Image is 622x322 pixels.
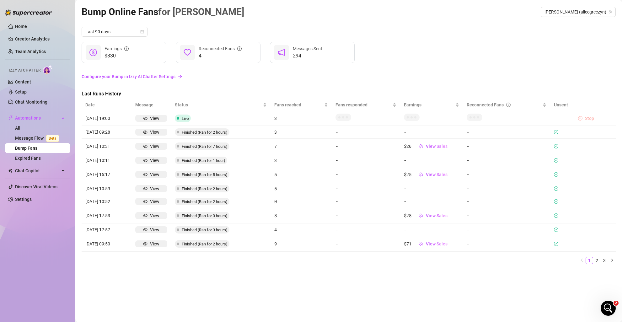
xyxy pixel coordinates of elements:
article: - [404,129,406,136]
span: arrow-right [178,74,182,79]
span: dollar [89,49,97,56]
article: [DATE] 10:59 [85,185,128,192]
span: pause-circle [578,116,582,121]
article: 0 [274,198,328,205]
a: 3 [601,257,608,264]
a: Chat Monitoring [15,99,47,105]
span: Finished (Ran for 5 hours) [182,172,228,177]
a: Home [15,24,27,29]
div: Earnings [105,45,129,52]
span: Chat Copilot [15,166,60,176]
article: - [335,143,397,150]
span: Beta [46,135,59,142]
button: Stop [576,115,597,122]
article: - [404,185,406,192]
article: - [335,185,397,192]
div: View [150,212,159,219]
span: Finished (Ran for 2 hours) [182,199,228,204]
span: Finished (Ran for 2 hours) [182,130,228,135]
span: info-circle [124,46,129,51]
span: Automations [15,113,60,123]
span: for [PERSON_NAME] [158,6,244,17]
span: team [419,172,423,177]
article: 7 [274,143,328,150]
article: [DATE] 10:31 [85,143,128,150]
article: - [335,212,397,219]
article: [DATE] 17:53 [85,212,128,219]
a: 1 [586,257,593,264]
span: eye [143,130,147,134]
article: $26 [404,143,411,150]
span: team [419,144,423,148]
div: View [150,157,159,164]
span: check-circle [554,144,558,148]
span: 2 [614,301,619,306]
span: team [419,242,423,246]
div: View [150,115,159,122]
article: - [467,212,546,219]
article: - [335,171,397,178]
article: - [467,198,546,205]
span: eye [143,172,147,177]
th: Fans reached [271,99,331,111]
article: Bump Online Fans [82,4,244,19]
span: check-circle [554,199,558,204]
span: eye [143,144,147,148]
article: [DATE] 19:00 [85,115,128,122]
article: [DATE] 15:17 [85,171,128,178]
span: Finished (Ran for 7 hours) [182,144,228,149]
span: Finished (Ran for 2 hours) [182,186,228,191]
iframe: Intercom live chat [601,301,616,316]
button: View Sales [414,141,453,151]
article: - [335,226,397,233]
article: [DATE] 09:28 [85,129,128,136]
article: - [467,240,546,247]
a: Configure your Bump in Izzy AI Chatter Settings [82,73,616,80]
a: 2 [593,257,600,264]
span: team [609,10,612,14]
span: Fans reached [274,101,323,108]
div: Reconnected Fans [467,101,541,108]
span: info-circle [506,103,511,107]
span: eye [143,158,147,163]
span: check-circle [554,130,558,134]
img: logo-BBDzfeDw.svg [5,9,52,16]
th: Message [131,99,171,111]
span: Finished (Ran for 3 hours) [182,228,228,232]
span: View Sales [426,213,448,218]
span: notification [278,49,285,56]
article: - [467,143,546,150]
th: Status [171,99,271,111]
span: eye [143,228,147,232]
article: - [467,226,546,233]
span: 4 [199,52,242,60]
span: check-circle [554,213,558,218]
li: Previous Page [578,257,586,264]
article: [DATE] 10:52 [85,198,128,205]
span: Izzy AI Chatter [9,67,40,73]
a: Expired Fans [15,156,41,161]
article: 3 [274,115,328,122]
span: 294 [293,52,322,60]
span: Finished (Ran for 1 hour) [182,158,225,163]
a: Bump Fans [15,146,37,151]
article: $28 [404,212,411,219]
img: Chat Copilot [8,169,12,173]
span: team [419,213,423,218]
th: Date [82,99,131,111]
span: right [610,258,614,262]
span: View Sales [426,172,448,177]
th: Unsent [550,99,572,111]
span: Last 90 days [85,27,144,36]
article: [DATE] 17:57 [85,226,128,233]
article: 5 [274,185,328,192]
span: Alice (alicegreczyn) [544,7,612,17]
span: check-circle [554,158,558,163]
a: Configure your Bump in Izzy AI Chatter Settingsarrow-right [82,71,616,83]
article: 8 [274,212,328,219]
a: Content [15,79,31,84]
article: 9 [274,240,328,247]
span: eye [143,199,147,204]
article: - [335,198,397,205]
